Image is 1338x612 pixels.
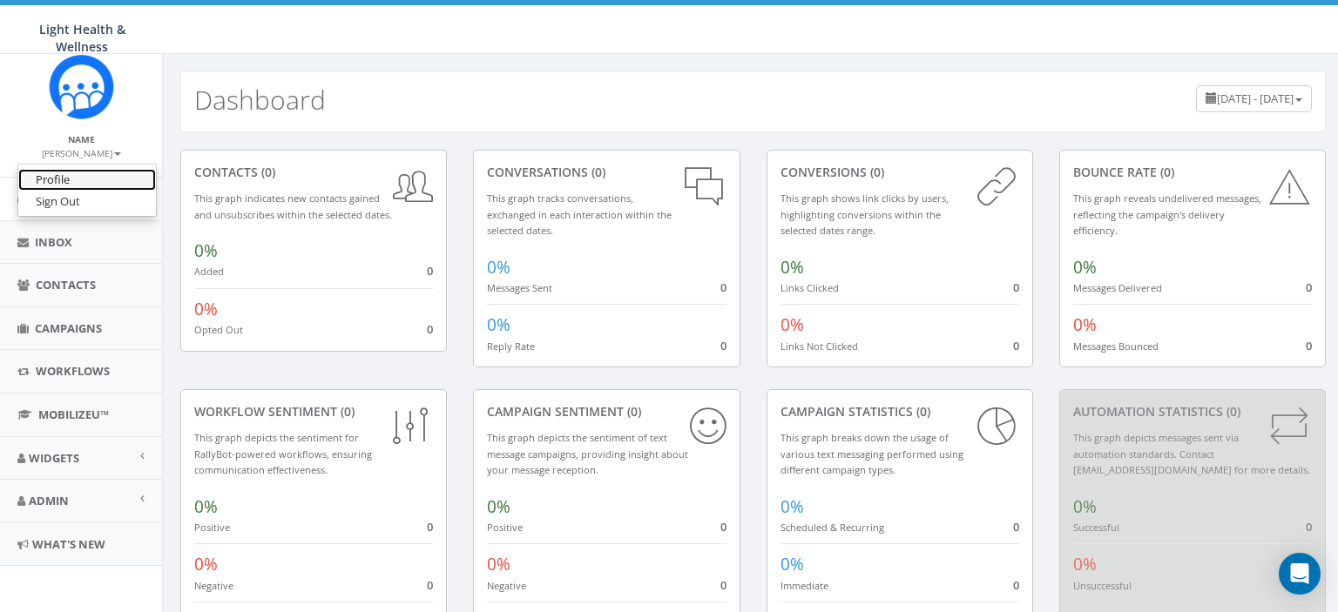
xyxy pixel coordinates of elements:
span: [DATE] - [DATE] [1217,91,1294,106]
span: 0% [780,313,804,336]
span: 0 [427,519,433,535]
small: This graph depicts the sentiment for RallyBot-powered workflows, ensuring communication effective... [194,431,372,476]
div: Campaign Sentiment [487,403,726,420]
span: 0 [1306,519,1312,535]
span: Widgets [29,450,79,466]
a: Sign Out [18,191,156,212]
small: This graph depicts messages sent via automation standards. Contact [EMAIL_ADDRESS][DOMAIN_NAME] f... [1073,431,1310,476]
span: 0 [720,338,726,353]
small: Messages Sent [487,281,552,294]
span: 0 [427,263,433,279]
span: Contacts [36,277,96,293]
small: Unsuccessful [1073,579,1132,592]
small: [PERSON_NAME] [42,147,121,159]
a: Profile [18,169,156,191]
h2: Dashboard [194,85,326,114]
span: 0% [780,553,804,575]
small: Positive [487,521,523,534]
div: conversions [780,164,1019,181]
span: (0) [1223,403,1240,420]
small: This graph depicts the sentiment of text message campaigns, providing insight about your message ... [487,431,688,476]
span: 0% [194,553,218,575]
span: 0 [1013,338,1019,353]
small: Name [68,133,95,145]
span: 0 [1013,577,1019,593]
span: What's New [32,536,105,552]
span: 0% [487,256,510,279]
span: 0% [1073,313,1097,336]
small: Messages Bounced [1073,340,1159,353]
span: 0% [1073,256,1097,279]
span: (0) [1157,164,1174,180]
div: conversations [487,164,726,181]
span: 0% [194,495,218,518]
span: (0) [337,403,355,420]
small: This graph shows link clicks by users, highlighting conversions within the selected dates range. [780,192,949,237]
span: 0% [487,495,510,518]
span: MobilizeU™ [38,407,109,422]
span: (0) [624,403,641,420]
span: (0) [867,164,884,180]
small: Immediate [780,579,828,592]
span: Workflows [36,363,110,379]
small: Scheduled & Recurring [780,521,884,534]
small: This graph breaks down the usage of various text messaging performed using different campaign types. [780,431,963,476]
span: (0) [913,403,930,420]
span: 0% [780,256,804,279]
small: Reply Rate [487,340,535,353]
div: Open Intercom Messenger [1279,553,1321,595]
div: Workflow Sentiment [194,403,433,420]
small: Opted Out [194,323,243,336]
span: 0% [780,495,804,518]
span: 0 [720,577,726,593]
div: Campaign Statistics [780,403,1019,420]
span: 0 [1306,338,1312,353]
span: (0) [258,164,275,180]
span: 0 [427,321,433,337]
small: This graph indicates new contacts gained and unsubscribes within the selected dates. [194,192,392,221]
small: Added [194,265,224,278]
small: Links Clicked [780,281,839,294]
a: [PERSON_NAME] [42,145,121,160]
span: 0% [1073,553,1097,575]
span: 0% [194,298,218,320]
div: Automation Statistics [1073,403,1312,420]
span: 0% [194,239,218,262]
small: Successful [1073,521,1119,534]
small: Messages Delivered [1073,281,1162,294]
small: Negative [194,579,233,592]
span: 0 [427,577,433,593]
small: This graph tracks conversations, exchanged in each interaction within the selected dates. [487,192,672,237]
span: Light Health & Wellness [39,21,125,55]
span: 0% [487,313,510,336]
small: Positive [194,521,230,534]
span: 0% [487,553,510,575]
span: 0% [1073,495,1097,518]
small: This graph reveals undelivered messages, reflecting the campaign's delivery efficiency. [1073,192,1261,237]
span: 0 [1013,279,1019,295]
div: Bounce Rate [1073,164,1312,181]
span: 0 [720,519,726,535]
span: Admin [29,493,69,508]
span: 0 [1013,519,1019,535]
span: Inbox [35,234,72,250]
small: Negative [487,579,526,592]
span: (0) [588,164,605,180]
div: contacts [194,164,433,181]
span: 0 [720,279,726,295]
span: Campaigns [35,320,102,336]
small: Links Not Clicked [780,340,858,353]
span: 0 [1306,279,1312,295]
img: Rally_Corp_Logo_1.png [49,54,114,119]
